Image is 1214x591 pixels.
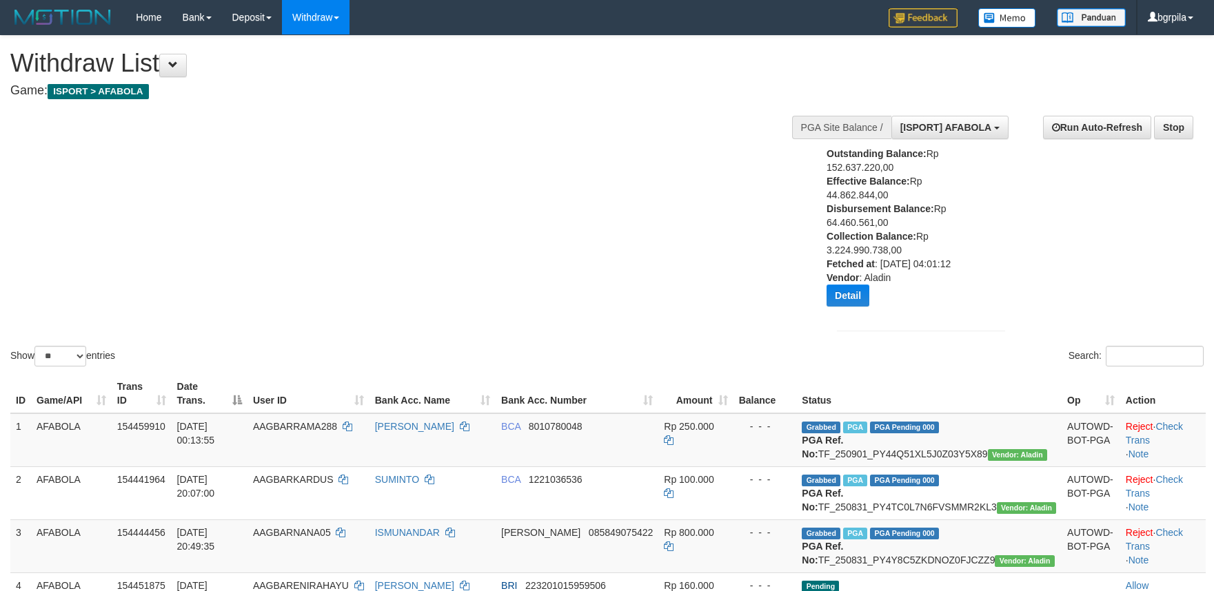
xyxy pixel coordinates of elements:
td: AUTOWD-BOT-PGA [1062,466,1120,519]
span: Copy 8010780048 to clipboard [529,421,583,432]
span: Marked by bgric [843,475,867,486]
td: AFABOLA [31,519,112,572]
span: Copy 085849075422 to clipboard [589,527,653,538]
span: AAGBARENIRAHAYU [253,580,349,591]
a: SUMINTO [375,474,419,485]
div: - - - [739,419,791,433]
a: [PERSON_NAME] [375,421,454,432]
span: [DATE] 00:13:55 [177,421,215,446]
td: · · [1120,466,1206,519]
label: Search: [1069,346,1204,366]
a: Note [1129,554,1149,566]
th: Game/API: activate to sort column ascending [31,374,112,413]
b: Disbursement Balance: [827,203,934,214]
td: 1 [10,413,31,467]
span: PGA Pending [870,475,939,486]
th: Bank Acc. Number: activate to sort column ascending [496,374,658,413]
span: BRI [501,580,517,591]
span: Grabbed [802,422,840,433]
a: Reject [1126,421,1153,432]
span: Rp 100.000 [664,474,714,485]
th: Op: activate to sort column ascending [1062,374,1120,413]
td: · · [1120,413,1206,467]
b: Vendor [827,272,859,283]
span: Rp 160.000 [664,580,714,591]
div: Rp 152.637.220,00 Rp 44.862.844,00 Rp 64.460.561,00 Rp 3.224.990.738,00 : [DATE] 04:01:12 : Aladin [827,147,984,317]
a: Note [1129,448,1149,459]
td: TF_250831_PY4TC0L7N6FVSMMR2KL3 [796,466,1062,519]
span: Marked by bgrpila [843,528,867,539]
label: Show entries [10,346,115,366]
span: BCA [501,421,520,432]
th: Action [1120,374,1206,413]
span: Rp 800.000 [664,527,714,538]
td: TF_250901_PY44Q51XL5J0Z03Y5X89 [796,413,1062,467]
img: MOTION_logo.png [10,7,115,28]
img: Button%20Memo.svg [978,8,1036,28]
th: Balance [734,374,797,413]
th: Bank Acc. Name: activate to sort column ascending [370,374,496,413]
td: 2 [10,466,31,519]
span: AAGBARRAMA288 [253,421,337,432]
h1: Withdraw List [10,50,796,77]
a: Note [1129,501,1149,512]
b: Effective Balance: [827,176,910,187]
a: Check Trans [1126,421,1183,446]
th: Amount: activate to sort column ascending [658,374,733,413]
td: TF_250831_PY4Y8C5ZKDNOZ0FJCZZ9 [796,519,1062,572]
span: [DATE] 20:07:00 [177,474,215,499]
th: ID [10,374,31,413]
div: PGA Site Balance / [792,116,891,139]
span: 154441964 [117,474,165,485]
b: Outstanding Balance: [827,148,927,159]
th: Status [796,374,1062,413]
span: Marked by bgrpila [843,422,867,433]
span: AAGBARNANA05 [253,527,331,538]
span: Vendor URL: https://payment4.1velocity.biz [997,502,1056,514]
a: Check Trans [1126,474,1183,499]
button: Detail [827,284,869,307]
span: PGA Pending [870,422,939,433]
span: 154451875 [117,580,165,591]
span: ISPORT > AFABOLA [48,84,149,99]
span: 154459910 [117,421,165,432]
span: Copy 1221036536 to clipboard [529,474,583,485]
th: User ID: activate to sort column ascending [247,374,370,413]
a: [PERSON_NAME] [375,580,454,591]
b: PGA Ref. No: [802,435,843,459]
button: [ISPORT] AFABOLA [891,116,1009,139]
a: Reject [1126,527,1153,538]
th: Date Trans.: activate to sort column descending [172,374,247,413]
td: AUTOWD-BOT-PGA [1062,519,1120,572]
b: PGA Ref. No: [802,541,843,566]
span: [DATE] 20:49:35 [177,527,215,552]
b: Fetched at [827,258,875,269]
span: PGA Pending [870,528,939,539]
img: panduan.png [1057,8,1126,27]
div: - - - [739,526,791,539]
td: AFABOLA [31,466,112,519]
div: - - - [739,473,791,486]
td: AFABOLA [31,413,112,467]
a: Check Trans [1126,527,1183,552]
span: [ISPORT] AFABOLA [900,122,991,133]
a: Stop [1154,116,1193,139]
span: Grabbed [802,475,840,486]
span: Copy 223201015959506 to clipboard [525,580,606,591]
select: Showentries [34,346,86,366]
a: ISMUNANDAR [375,527,440,538]
input: Search: [1106,346,1204,366]
span: 154444456 [117,527,165,538]
td: · · [1120,519,1206,572]
b: Collection Balance: [827,231,916,242]
span: [PERSON_NAME] [501,527,580,538]
span: Rp 250.000 [664,421,714,432]
span: AAGBARKARDUS [253,474,334,485]
b: PGA Ref. No: [802,488,843,512]
a: Reject [1126,474,1153,485]
span: Vendor URL: https://payment4.1velocity.biz [995,555,1054,567]
img: Feedback.jpg [889,8,958,28]
td: AUTOWD-BOT-PGA [1062,413,1120,467]
span: BCA [501,474,520,485]
th: Trans ID: activate to sort column ascending [112,374,172,413]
